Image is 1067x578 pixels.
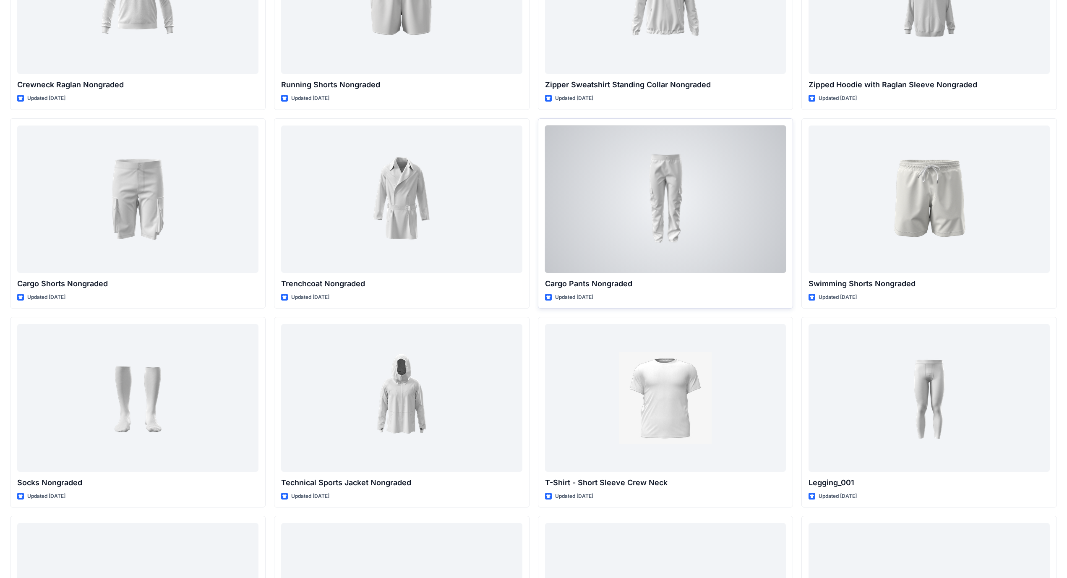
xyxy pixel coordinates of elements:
[27,492,65,501] p: Updated [DATE]
[27,94,65,103] p: Updated [DATE]
[17,79,258,91] p: Crewneck Raglan Nongraded
[281,278,522,290] p: Trenchcoat Nongraded
[291,94,329,103] p: Updated [DATE]
[27,293,65,302] p: Updated [DATE]
[281,126,522,273] a: Trenchcoat Nongraded
[281,324,522,471] a: Technical Sports Jacket Nongraded
[281,477,522,489] p: Technical Sports Jacket Nongraded
[809,126,1050,273] a: Swimming Shorts Nongraded
[281,79,522,91] p: Running Shorts Nongraded
[545,79,786,91] p: Zipper Sweatshirt Standing Collar Nongraded
[545,477,786,489] p: T-Shirt - Short Sleeve Crew Neck
[17,278,258,290] p: Cargo Shorts Nongraded
[809,79,1050,91] p: Zipped Hoodie with Raglan Sleeve Nongraded
[555,94,593,103] p: Updated [DATE]
[819,293,857,302] p: Updated [DATE]
[555,492,593,501] p: Updated [DATE]
[291,492,329,501] p: Updated [DATE]
[819,94,857,103] p: Updated [DATE]
[291,293,329,302] p: Updated [DATE]
[809,324,1050,471] a: Legging_001
[819,492,857,501] p: Updated [DATE]
[555,293,593,302] p: Updated [DATE]
[545,126,786,273] a: Cargo Pants Nongraded
[17,477,258,489] p: Socks Nongraded
[17,324,258,471] a: Socks Nongraded
[809,477,1050,489] p: Legging_001
[809,278,1050,290] p: Swimming Shorts Nongraded
[545,278,786,290] p: Cargo Pants Nongraded
[17,126,258,273] a: Cargo Shorts Nongraded
[545,324,786,471] a: T-Shirt - Short Sleeve Crew Neck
